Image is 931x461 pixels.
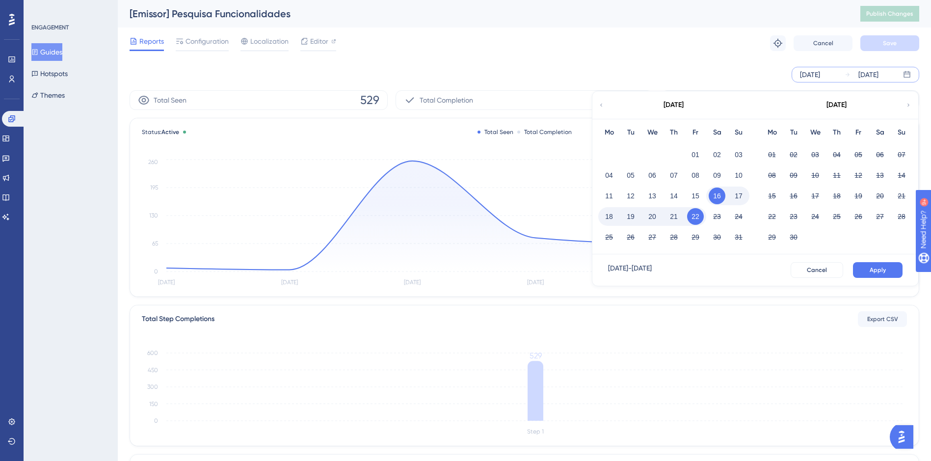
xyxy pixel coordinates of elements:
tspan: [DATE] [281,279,298,286]
button: Export CSV [858,311,907,327]
tspan: [DATE] [158,279,175,286]
span: Publish Changes [866,10,913,18]
div: Mo [761,127,783,138]
div: Tu [620,127,641,138]
button: 17 [807,188,824,204]
button: 14 [893,167,910,184]
button: Save [860,35,919,51]
button: 04 [601,167,617,184]
button: 14 [665,188,682,204]
button: Hotspots [31,65,68,82]
button: 17 [730,188,747,204]
tspan: 150 [149,401,158,407]
div: Sa [869,127,891,138]
div: [DATE] - [DATE] [608,262,652,278]
tspan: [DATE] [404,279,421,286]
div: Mo [598,127,620,138]
button: 12 [850,167,867,184]
tspan: 130 [149,212,158,219]
button: 08 [764,167,780,184]
span: Reports [139,35,164,47]
button: 25 [828,208,845,225]
button: 26 [850,208,867,225]
button: 21 [893,188,910,204]
button: 06 [872,146,888,163]
div: Su [891,127,912,138]
button: 19 [850,188,867,204]
button: 30 [785,229,802,245]
button: 15 [687,188,704,204]
span: Export CSV [867,315,898,323]
button: 16 [709,188,725,204]
button: 25 [601,229,617,245]
button: 28 [893,208,910,225]
span: Editor [310,35,328,47]
button: 19 [622,208,639,225]
div: Total Completion [517,128,572,136]
button: 06 [644,167,661,184]
button: 08 [687,167,704,184]
button: 13 [872,167,888,184]
button: 24 [807,208,824,225]
button: 16 [785,188,802,204]
div: Total Step Completions [142,313,214,325]
button: 23 [709,208,725,225]
div: Su [728,127,749,138]
button: 22 [687,208,704,225]
button: 03 [807,146,824,163]
tspan: 600 [147,350,158,356]
div: Fr [848,127,869,138]
tspan: 0 [154,268,158,275]
span: Configuration [186,35,229,47]
tspan: Step 1 [527,428,544,435]
button: 27 [872,208,888,225]
div: Fr [685,127,706,138]
button: Cancel [791,262,843,278]
div: 9+ [67,5,73,13]
button: 02 [709,146,725,163]
tspan: 300 [147,383,158,390]
button: 01 [687,146,704,163]
tspan: 195 [150,184,158,191]
iframe: UserGuiding AI Assistant Launcher [890,422,919,452]
button: 10 [730,167,747,184]
span: Apply [870,266,886,274]
div: We [641,127,663,138]
button: 20 [644,208,661,225]
button: Apply [853,262,903,278]
tspan: 529 [530,351,542,360]
div: Th [663,127,685,138]
button: 05 [850,146,867,163]
button: 01 [764,146,780,163]
button: 10 [807,167,824,184]
tspan: 260 [148,159,158,165]
button: 23 [785,208,802,225]
span: Total Seen [154,94,186,106]
div: [DATE] [826,99,847,111]
button: 05 [622,167,639,184]
button: 22 [764,208,780,225]
span: Need Help? [23,2,61,14]
button: 20 [872,188,888,204]
span: Localization [250,35,289,47]
div: ENGAGEMENT [31,24,69,31]
div: Tu [783,127,804,138]
button: 24 [730,208,747,225]
span: Cancel [807,266,827,274]
span: Active [161,129,179,136]
tspan: [DATE] [527,279,544,286]
button: 29 [764,229,780,245]
button: 27 [644,229,661,245]
button: 07 [893,146,910,163]
button: 29 [687,229,704,245]
button: 26 [622,229,639,245]
span: Total Completion [420,94,473,106]
button: 12 [622,188,639,204]
button: Publish Changes [860,6,919,22]
button: 07 [665,167,682,184]
button: 11 [601,188,617,204]
button: Themes [31,86,65,104]
div: Th [826,127,848,138]
tspan: 0 [154,417,158,424]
